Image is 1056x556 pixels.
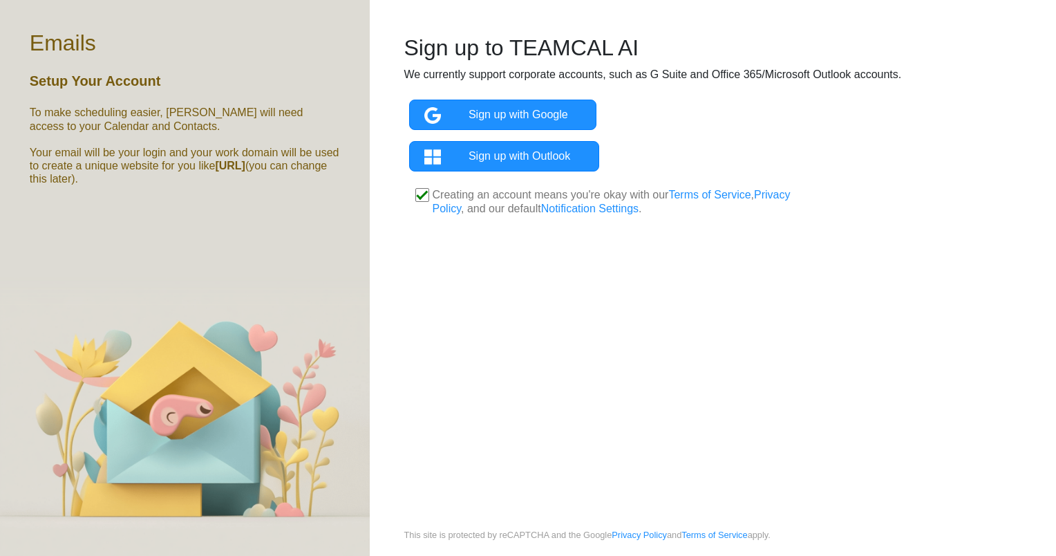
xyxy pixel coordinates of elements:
[668,189,751,201] a: Terms of Service
[215,160,245,172] b: [URL]
[404,528,770,556] small: This site is protected by reCAPTCHA and the Google and apply.
[433,189,791,214] a: Privacy Policy
[404,66,1021,83] p: We currently support corporate accounts, such as G Suite and Office 365/Microsoft Outlook accounts.
[424,107,469,124] img: google_icon3.png
[612,530,667,540] a: Privacy Policy
[30,106,340,185] h6: To make scheduling easier, [PERSON_NAME] will need access to your Calendar and Contacts. Your ema...
[30,30,96,56] h2: Emails
[30,73,161,89] h5: Setup Your Account
[415,188,429,202] input: Creating an account means you're okay with ourTerms of Service,Privacy Policy, and our defaultNot...
[433,188,797,216] p: Creating an account means you're okay with our , , and our default .
[681,530,747,540] a: Terms of Service
[409,100,596,130] a: Sign up with Google
[541,203,639,214] a: Notification Settings
[424,149,469,165] img: microsoft_icon2.png
[404,35,1021,61] h2: Sign up to TEAMCAL AI
[409,141,598,172] a: Sign up with Outlook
